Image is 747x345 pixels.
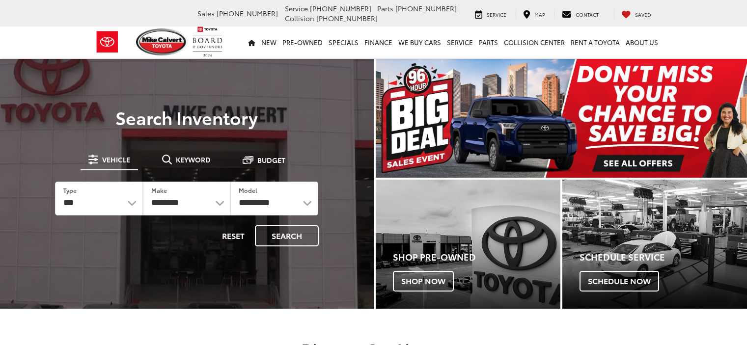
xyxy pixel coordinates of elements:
span: [PHONE_NUMBER] [217,8,278,18]
a: Specials [326,27,361,58]
span: [PHONE_NUMBER] [316,13,378,23]
a: Pre-Owned [279,27,326,58]
h4: Schedule Service [580,252,747,262]
a: Finance [361,27,395,58]
a: New [258,27,279,58]
h4: Shop Pre-Owned [393,252,560,262]
button: Search [255,225,319,246]
span: Collision [285,13,314,23]
a: Service [444,27,476,58]
span: Keyword [176,156,211,163]
label: Model [239,186,257,194]
span: Map [534,11,545,18]
span: Vehicle [102,156,130,163]
span: Sales [197,8,215,18]
span: Saved [635,11,651,18]
a: Service [468,9,514,19]
label: Make [151,186,167,194]
a: Contact [554,9,606,19]
a: Rent a Toyota [568,27,623,58]
span: Contact [576,11,599,18]
span: Schedule Now [580,271,659,292]
span: Service [285,3,308,13]
button: Reset [214,225,253,246]
div: Toyota [562,180,747,309]
span: Parts [377,3,393,13]
img: Toyota [89,26,126,58]
a: My Saved Vehicles [614,9,659,19]
a: Collision Center [501,27,568,58]
span: [PHONE_NUMBER] [310,3,371,13]
a: About Us [623,27,661,58]
span: Shop Now [393,271,454,292]
a: Map [516,9,553,19]
a: Shop Pre-Owned Shop Now [376,180,560,309]
span: Service [487,11,506,18]
h3: Search Inventory [41,107,332,127]
a: Home [245,27,258,58]
a: Parts [476,27,501,58]
a: Schedule Service Schedule Now [562,180,747,309]
img: Mike Calvert Toyota [136,28,188,55]
div: Toyota [376,180,560,309]
a: WE BUY CARS [395,27,444,58]
label: Type [63,186,77,194]
span: [PHONE_NUMBER] [395,3,457,13]
span: Budget [257,157,285,163]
